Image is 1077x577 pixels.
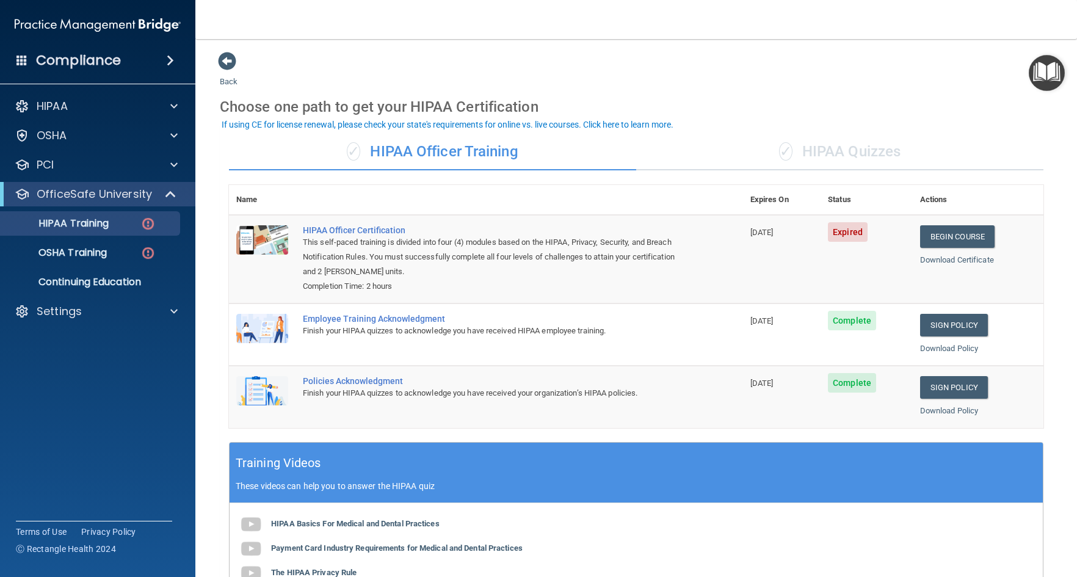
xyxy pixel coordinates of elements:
iframe: Drift Widget Chat Controller [866,490,1062,539]
a: Begin Course [920,225,995,248]
div: HIPAA Quizzes [636,134,1043,170]
a: PCI [15,158,178,172]
div: If using CE for license renewal, please check your state's requirements for online vs. live cours... [222,120,673,129]
th: Expires On [743,185,821,215]
a: OfficeSafe University [15,187,177,201]
div: HIPAA Officer Training [229,134,636,170]
span: [DATE] [750,316,774,325]
button: If using CE for license renewal, please check your state's requirements for online vs. live cours... [220,118,675,131]
p: HIPAA [37,99,68,114]
button: Open Resource Center [1029,55,1065,91]
b: The HIPAA Privacy Rule [271,568,357,577]
a: Settings [15,304,178,319]
span: [DATE] [750,228,774,237]
b: Payment Card Industry Requirements for Medical and Dental Practices [271,543,523,553]
span: Expired [828,222,868,242]
span: Ⓒ Rectangle Health 2024 [16,543,116,555]
a: Privacy Policy [81,526,136,538]
div: This self-paced training is divided into four (4) modules based on the HIPAA, Privacy, Security, ... [303,235,682,279]
div: Finish your HIPAA quizzes to acknowledge you have received your organization’s HIPAA policies. [303,386,682,401]
span: ✓ [347,142,360,161]
p: OfficeSafe University [37,187,152,201]
p: Settings [37,304,82,319]
p: OSHA [37,128,67,143]
th: Name [229,185,296,215]
div: Finish your HIPAA quizzes to acknowledge you have received HIPAA employee training. [303,324,682,338]
span: ✓ [779,142,792,161]
p: HIPAA Training [8,217,109,230]
img: PMB logo [15,13,181,37]
a: Back [220,62,238,86]
a: HIPAA [15,99,178,114]
a: Download Policy [920,406,979,415]
span: Complete [828,311,876,330]
a: Download Policy [920,344,979,353]
a: OSHA [15,128,178,143]
th: Actions [913,185,1043,215]
a: HIPAA Officer Certification [303,225,682,235]
h5: Training Videos [236,452,321,474]
img: gray_youtube_icon.38fcd6cc.png [239,512,263,537]
p: PCI [37,158,54,172]
span: Complete [828,373,876,393]
th: Status [821,185,913,215]
a: Sign Policy [920,376,988,399]
a: Sign Policy [920,314,988,336]
img: danger-circle.6113f641.png [140,245,156,261]
p: Continuing Education [8,276,175,288]
img: danger-circle.6113f641.png [140,216,156,231]
div: Policies Acknowledgment [303,376,682,386]
span: [DATE] [750,379,774,388]
a: Download Certificate [920,255,994,264]
b: HIPAA Basics For Medical and Dental Practices [271,519,440,528]
a: Terms of Use [16,526,67,538]
div: Employee Training Acknowledgment [303,314,682,324]
p: OSHA Training [8,247,107,259]
img: gray_youtube_icon.38fcd6cc.png [239,537,263,561]
h4: Compliance [36,52,121,69]
div: Completion Time: 2 hours [303,279,682,294]
p: These videos can help you to answer the HIPAA quiz [236,481,1037,491]
div: Choose one path to get your HIPAA Certification [220,89,1053,125]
